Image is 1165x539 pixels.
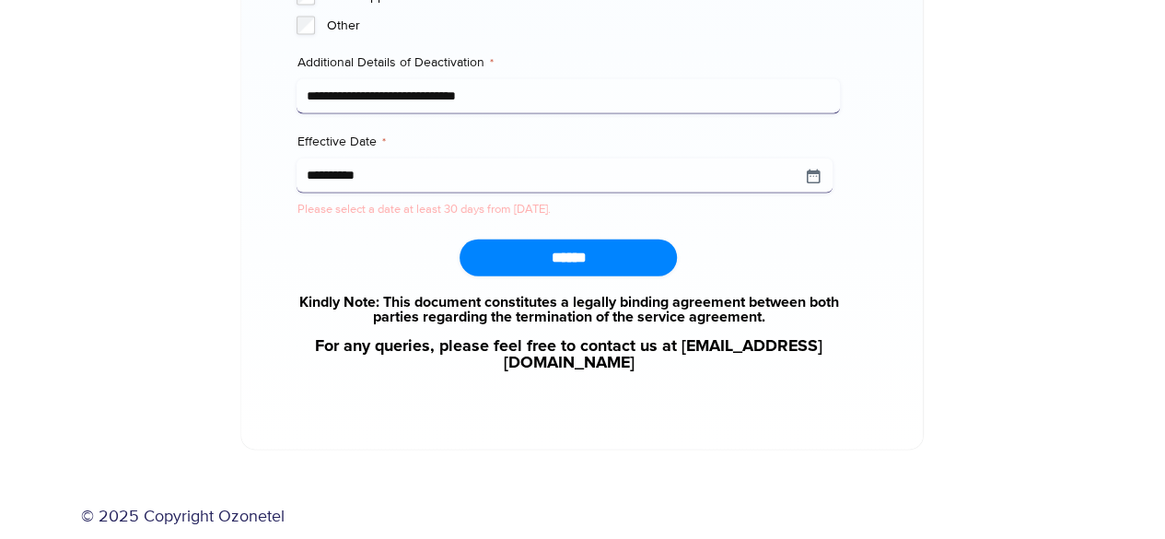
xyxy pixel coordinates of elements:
a: For any queries, please feel free to contact us at [EMAIL_ADDRESS][DOMAIN_NAME] [297,338,840,371]
label: Effective Date [297,133,840,151]
label: Additional Details of Deactivation [297,53,840,72]
a: © 2025 Copyright Ozonetel [81,505,285,530]
label: Other [326,17,840,35]
a: Kindly Note: This document constitutes a legally binding agreement between both parties regarding... [297,295,840,324]
div: Please select a date at least 30 days from [DATE]. [297,201,840,218]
